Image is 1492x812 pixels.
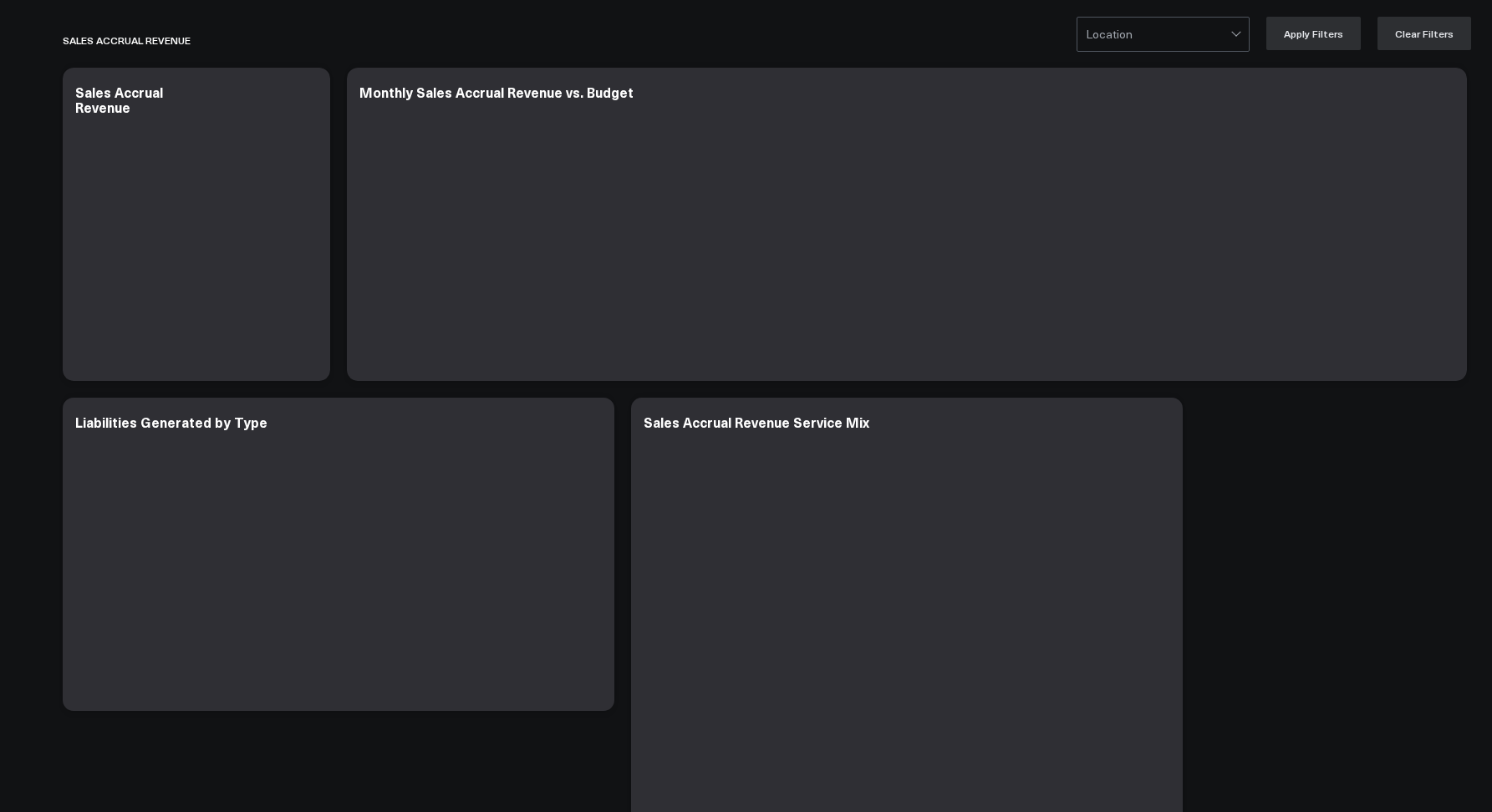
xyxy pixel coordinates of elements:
[644,413,869,431] div: Sales Accrual Revenue Service Mix
[63,21,191,59] div: Sales Accrual Revenue
[75,83,163,116] div: Sales Accrual Revenue
[75,413,267,431] div: Liabilities Generated by Type
[1266,17,1361,50] button: Apply Filters
[359,83,634,101] div: Monthly Sales Accrual Revenue vs. Budget
[1377,17,1471,50] button: Clear Filters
